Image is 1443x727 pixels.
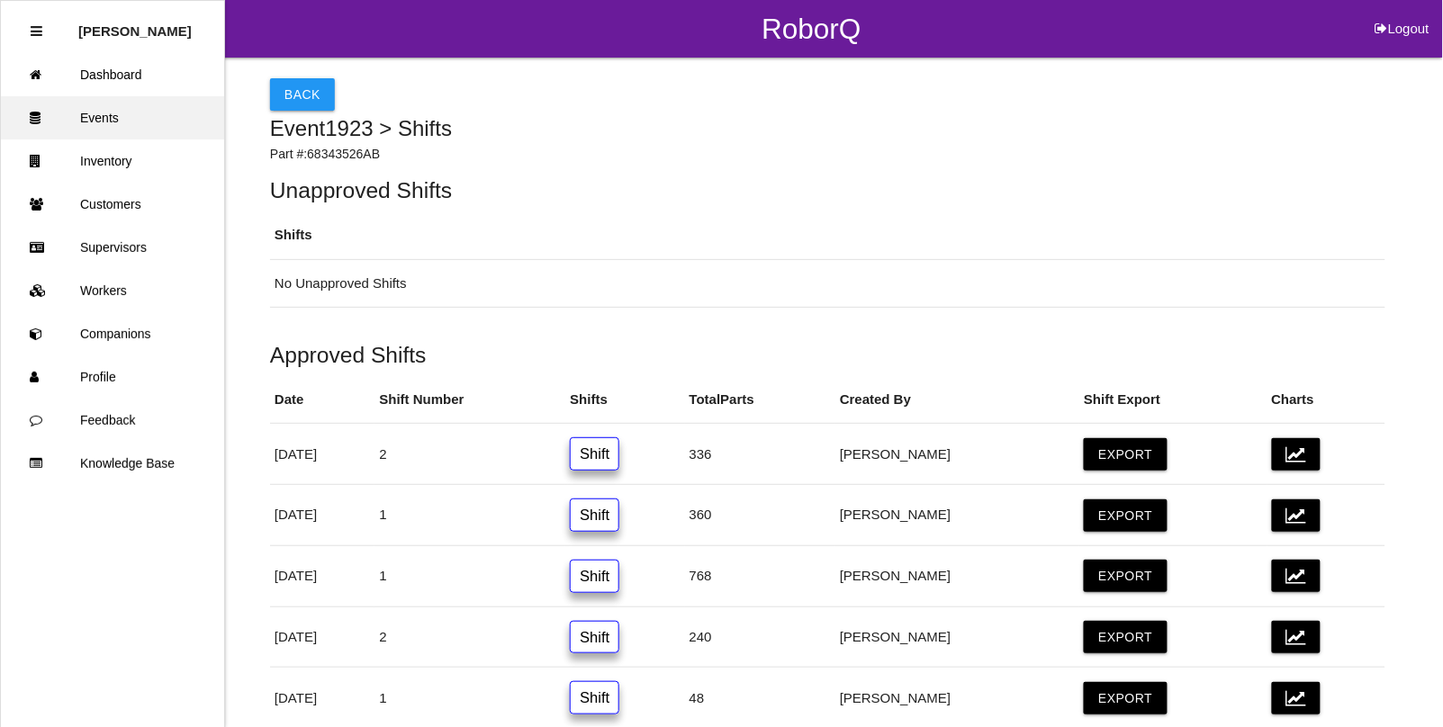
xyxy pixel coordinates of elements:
button: Export [1084,621,1167,653]
p: Rosie Blandino [78,10,192,39]
button: Export [1084,682,1167,714]
button: Export [1084,560,1167,592]
h5: Unapproved Shifts [270,178,1385,202]
td: 240 [685,606,835,668]
td: 1 [374,545,565,606]
a: Shift [570,560,619,593]
td: 768 [685,545,835,606]
p: Part #: 68343526AB [270,145,1385,164]
td: [DATE] [270,424,374,485]
div: Close [31,10,42,53]
a: Shift [570,437,619,471]
td: 336 [685,424,835,485]
a: Feedback [1,399,224,442]
th: Date [270,376,374,424]
td: 2 [374,424,565,485]
a: Workers [1,269,224,312]
a: Shift [570,621,619,654]
a: Shift [570,681,619,714]
th: Shifts [270,211,1385,259]
td: [PERSON_NAME] [835,606,1079,668]
button: Export [1084,438,1167,471]
a: Events [1,96,224,139]
td: [PERSON_NAME] [835,424,1079,485]
td: No Unapproved Shifts [270,259,1385,308]
td: [PERSON_NAME] [835,485,1079,546]
th: Shift Export [1079,376,1267,424]
td: [DATE] [270,485,374,546]
a: Customers [1,183,224,226]
th: Created By [835,376,1079,424]
td: 360 [685,485,835,546]
button: Back [270,78,335,111]
th: Shift Number [374,376,565,424]
td: [PERSON_NAME] [835,545,1079,606]
td: [DATE] [270,545,374,606]
a: Dashboard [1,53,224,96]
a: Companions [1,312,224,355]
a: Knowledge Base [1,442,224,485]
button: Export [1084,499,1167,532]
td: [DATE] [270,606,374,668]
th: Shifts [565,376,684,424]
th: Total Parts [685,376,835,424]
h4: Event 1923 > Shifts [270,117,1385,140]
h5: Approved Shifts [270,343,1385,367]
a: Inventory [1,139,224,183]
a: Supervisors [1,226,224,269]
td: 2 [374,606,565,668]
th: Charts [1267,376,1385,424]
a: Profile [1,355,224,399]
a: Shift [570,498,619,532]
td: 1 [374,485,565,546]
